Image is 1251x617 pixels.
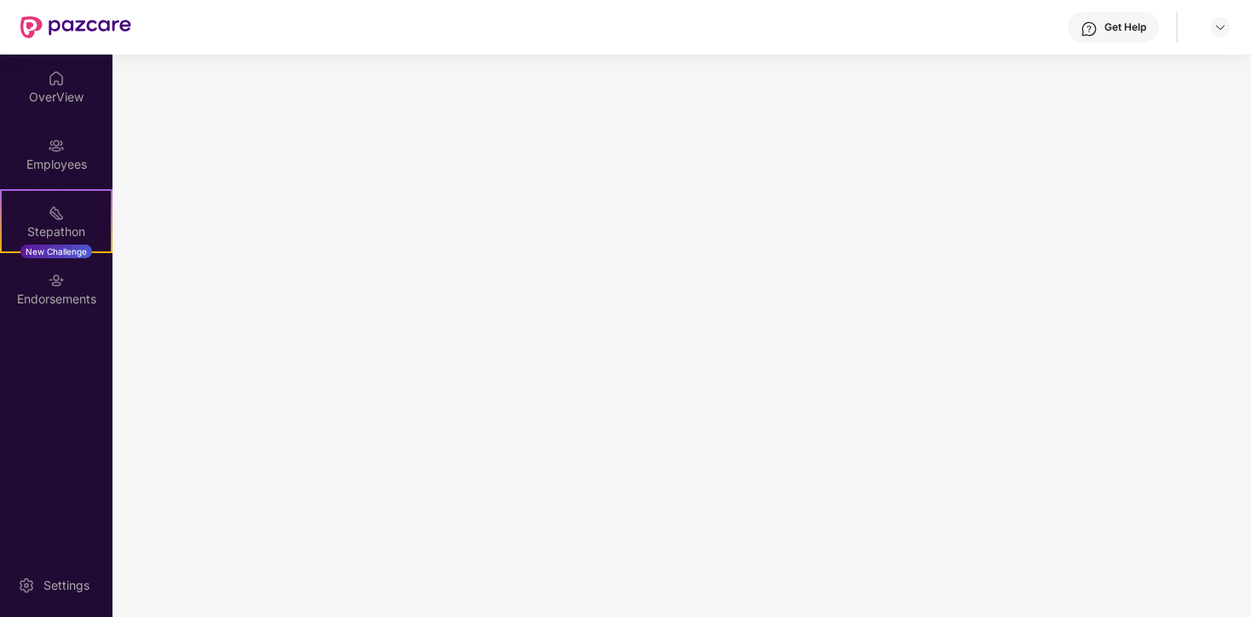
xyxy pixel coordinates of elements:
[48,137,65,154] img: svg+xml;base64,PHN2ZyBpZD0iRW1wbG95ZWVzIiB4bWxucz0iaHR0cDovL3d3dy53My5vcmcvMjAwMC9zdmciIHdpZHRoPS...
[18,577,35,594] img: svg+xml;base64,PHN2ZyBpZD0iU2V0dGluZy0yMHgyMCIgeG1sbnM9Imh0dHA6Ly93d3cudzMub3JnLzIwMDAvc3ZnIiB3aW...
[1081,20,1098,37] img: svg+xml;base64,PHN2ZyBpZD0iSGVscC0zMngzMiIgeG1sbnM9Imh0dHA6Ly93d3cudzMub3JnLzIwMDAvc3ZnIiB3aWR0aD...
[38,577,95,594] div: Settings
[48,70,65,87] img: svg+xml;base64,PHN2ZyBpZD0iSG9tZSIgeG1sbnM9Imh0dHA6Ly93d3cudzMub3JnLzIwMDAvc3ZnIiB3aWR0aD0iMjAiIG...
[1214,20,1227,34] img: svg+xml;base64,PHN2ZyBpZD0iRHJvcGRvd24tMzJ4MzIiIHhtbG5zPSJodHRwOi8vd3d3LnczLm9yZy8yMDAwL3N2ZyIgd2...
[20,16,131,38] img: New Pazcare Logo
[20,245,92,258] div: New Challenge
[48,205,65,222] img: svg+xml;base64,PHN2ZyB4bWxucz0iaHR0cDovL3d3dy53My5vcmcvMjAwMC9zdmciIHdpZHRoPSIyMSIgaGVpZ2h0PSIyMC...
[1104,20,1146,34] div: Get Help
[48,272,65,289] img: svg+xml;base64,PHN2ZyBpZD0iRW5kb3JzZW1lbnRzIiB4bWxucz0iaHR0cDovL3d3dy53My5vcmcvMjAwMC9zdmciIHdpZH...
[2,223,111,240] div: Stepathon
